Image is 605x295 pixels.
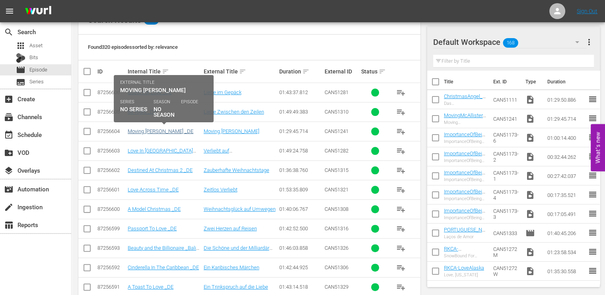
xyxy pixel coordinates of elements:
td: CAN51272W [490,262,522,281]
div: 87256606 [97,89,125,95]
button: playlist_add [391,161,410,180]
td: CAN51173-6 [490,128,522,147]
div: ID [97,68,125,75]
span: CAN51316 [325,226,348,231]
a: A Toast To Love _DE [128,284,173,290]
div: ImportanceOfBeingMike_Eps_1-3 [444,215,487,220]
div: 01:43:14.518 [279,284,322,290]
a: PORTUGUESE_NEW_ChristmasWreathsAndRibbons [444,227,486,245]
div: 01:29:45.714 [279,128,322,134]
span: Create [4,94,14,104]
span: playlist_add [396,127,406,136]
span: CAN51308 [325,206,348,212]
span: Asset [29,42,43,50]
div: Bits [16,53,25,63]
a: RKCA-LoveAlaska [444,265,484,271]
span: CAN51281 [325,89,348,95]
div: 87256605 [97,109,125,115]
th: Type [521,71,543,93]
span: CAN51310 [325,109,348,115]
button: playlist_add [391,200,410,219]
div: 01:43:37.812 [279,89,322,95]
td: 01:00:14.400 [544,128,588,147]
span: playlist_add [396,146,406,156]
a: Passport To Love _DE [128,226,177,231]
span: Video [525,209,535,219]
td: 00:17:05.491 [544,204,588,224]
div: 87256593 [97,245,125,251]
span: playlist_add [396,204,406,214]
span: Ingestion [4,202,14,212]
a: Quest For Love _DE [128,89,171,95]
span: sort [379,68,386,75]
a: MovingMcAllister_DE [444,112,486,124]
button: playlist_add [391,102,410,121]
div: 01:49:49.383 [279,109,322,115]
span: CAN51326 [325,245,348,251]
span: playlist_add [396,282,406,292]
a: ChristmasAngel_DE [444,93,486,105]
div: Moving [PERSON_NAME] [444,120,487,125]
th: Title [444,71,488,93]
a: ImportanceOfBeingMike_Eps_1-3 [444,208,485,220]
span: Search [4,27,14,37]
td: CAN51173-4 [490,185,522,204]
td: 00:27:42.037 [544,166,588,185]
a: Zwei Herzen auf Reisen [204,226,257,231]
a: RKCA-SnowBoundForChristmas [444,246,487,264]
div: ImportanceOfBeingMike_Eps_1-10 [444,139,487,144]
a: Ein Karibisches Märchen [204,264,259,270]
span: Video [525,133,535,143]
td: CAN51173-3 [490,204,522,224]
td: CAN51241 [490,109,522,128]
span: playlist_add [396,166,406,175]
span: CAN51241 [325,128,348,134]
span: reorder [588,114,597,123]
span: Video [525,95,535,104]
div: SnowBound For Christmas [444,253,487,258]
span: reorder [588,152,597,161]
button: playlist_add [391,83,410,102]
span: Bits [29,54,38,62]
a: Ein Trinkspruch auf die Liebe [204,284,268,290]
span: Channels [4,112,14,122]
button: playlist_add [391,258,410,277]
a: Moving [PERSON_NAME] [204,128,259,134]
span: Video [525,114,535,123]
img: ans4CAIJ8jUAAAAAAAAAAAAAAAAAAAAAAAAgQb4GAAAAAAAAAAAAAAAAAAAAAAAAJMjXAAAAAAAAAAAAAAAAAAAAAAAAgAT5G... [19,2,57,21]
div: 01:53:35.809 [279,187,322,193]
span: VOD [4,148,14,158]
div: 87256599 [97,226,125,231]
a: Destined At Christmas 2 _DE [128,167,193,173]
span: Series [29,78,44,86]
div: Duration [279,67,322,76]
div: 87256604 [97,128,125,134]
a: Weihnachtsglück auf Umwegen [204,206,276,212]
div: ImportanceOfBeingMike_Eps_1-5 [444,177,487,182]
div: 01:46:03.858 [279,245,322,251]
td: CAN51111 [490,90,522,109]
button: Open Feedback Widget [591,124,605,171]
a: A Model Christmas _DE [128,206,181,212]
span: Reports [4,220,14,230]
td: 01:29:50.886 [544,90,588,109]
a: Die Schöne und der Milliardär auf [GEOGRAPHIC_DATA] [204,245,272,257]
span: reorder [588,266,597,276]
a: Love In [GEOGRAPHIC_DATA] _DE [128,148,196,160]
div: External Title [204,67,277,76]
a: Liebe im Gepäck [204,89,241,95]
span: more_vert [584,37,594,47]
span: playlist_add [396,107,406,117]
td: 01:40:45.206 [544,224,588,243]
span: reorder [588,133,597,142]
span: Asset [16,41,25,50]
span: Video [525,152,535,162]
td: CAN51173-1 [490,166,522,185]
a: Zeitlos Verliebt [204,187,237,193]
span: Episode [16,65,25,75]
span: CAN51329 [325,284,348,290]
a: Liebe Zwischen den Zeilen [204,109,264,115]
td: 01:29:45.714 [544,109,588,128]
div: ImportanceOfBeingMike_Eps_6-10 [444,158,487,163]
span: reorder [588,94,597,104]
